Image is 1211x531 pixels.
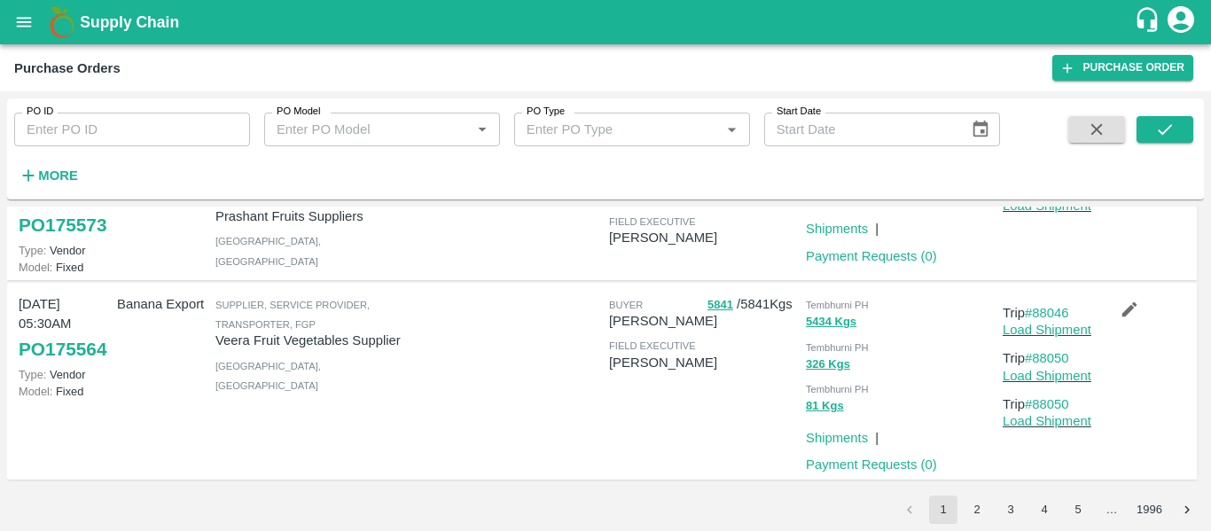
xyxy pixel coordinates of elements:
[1052,55,1193,81] a: Purchase Order
[14,113,250,146] input: Enter PO ID
[609,353,717,372] p: [PERSON_NAME]
[1003,369,1091,383] a: Load Shipment
[1165,4,1197,41] div: account of current user
[868,421,879,448] div: |
[806,300,869,310] span: Tembhurni PH
[609,311,717,331] p: [PERSON_NAME]
[806,222,868,236] a: Shipments
[609,216,696,227] span: field executive
[806,384,869,394] span: Tembhurni PH
[215,300,370,330] span: Supplier, Service Provider, Transporter, FGP
[19,259,110,276] p: Fixed
[868,212,879,238] div: |
[1003,414,1091,428] a: Load Shipment
[893,496,1204,524] nav: pagination navigation
[19,294,110,334] p: [DATE] 05:30AM
[609,228,717,247] p: [PERSON_NAME]
[38,168,78,183] strong: More
[609,340,696,351] span: field executive
[1131,496,1168,524] button: Go to page 1996
[80,10,1134,35] a: Supply Chain
[1025,306,1069,320] a: #88046
[1173,496,1201,524] button: Go to next page
[215,236,321,266] span: [GEOGRAPHIC_DATA] , [GEOGRAPHIC_DATA]
[527,105,565,119] label: PO Type
[777,105,821,119] label: Start Date
[215,207,405,226] p: Prashant Fruits Suppliers
[1003,303,1094,323] p: Trip
[806,312,856,332] button: 5434 Kgs
[19,209,106,241] a: PO175573
[963,496,991,524] button: Go to page 2
[707,295,733,316] button: 5841
[1134,6,1165,38] div: customer-support
[1025,351,1069,365] a: #88050
[806,396,844,417] button: 81 Kgs
[1003,323,1091,337] a: Load Shipment
[4,2,44,43] button: open drawer
[19,383,110,400] p: Fixed
[1025,397,1069,411] a: #88050
[806,431,868,445] a: Shipments
[19,385,52,398] span: Model:
[19,244,46,257] span: Type:
[270,118,465,141] input: Enter PO Model
[19,366,110,383] p: Vendor
[806,342,869,353] span: Tembhurni PH
[19,368,46,381] span: Type:
[14,57,121,80] div: Purchase Orders
[996,496,1025,524] button: Go to page 3
[1030,496,1059,524] button: Go to page 4
[19,261,52,274] span: Model:
[609,300,643,310] span: buyer
[215,361,321,391] span: [GEOGRAPHIC_DATA] , [GEOGRAPHIC_DATA]
[1003,348,1094,368] p: Trip
[1003,394,1094,414] p: Trip
[1003,199,1091,213] a: Load Shipment
[44,4,80,40] img: logo
[720,118,743,141] button: Open
[707,294,799,315] p: / 5841 Kgs
[27,105,53,119] label: PO ID
[471,118,494,141] button: Open
[1064,496,1092,524] button: Go to page 5
[806,457,937,472] a: Payment Requests (0)
[806,355,850,375] button: 326 Kgs
[520,118,715,141] input: Enter PO Type
[277,105,321,119] label: PO Model
[80,13,179,31] b: Supply Chain
[215,331,405,350] p: Veera Fruit Vegetables Supplier
[806,249,937,263] a: Payment Requests (0)
[764,113,957,146] input: Start Date
[14,160,82,191] button: More
[19,242,110,259] p: Vendor
[19,333,106,365] a: PO175564
[1098,502,1126,519] div: …
[964,113,997,146] button: Choose date
[929,496,957,524] button: page 1
[117,294,208,314] p: Banana Export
